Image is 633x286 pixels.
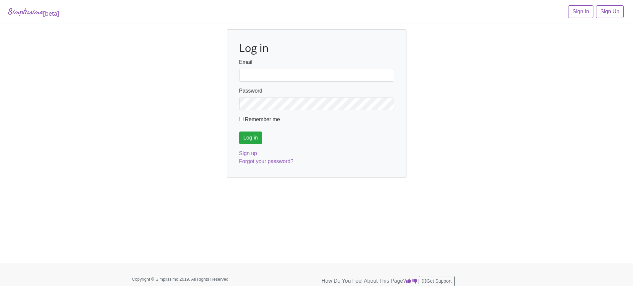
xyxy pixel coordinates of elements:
h2: Log in [239,42,394,54]
label: Email [239,58,252,66]
a: Forgot your password? [239,158,294,164]
label: Remember me [245,116,280,124]
label: Password [239,87,262,95]
a: Sign In [568,5,593,18]
a: Sign up [239,150,257,156]
a: Simplissimo[beta] [8,5,59,18]
a: Sign Up [596,5,624,18]
p: Copyright © Simplissimo 2019. All Rights Reserved [132,276,248,282]
input: Log in [239,132,262,144]
sub: [beta] [43,9,59,17]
